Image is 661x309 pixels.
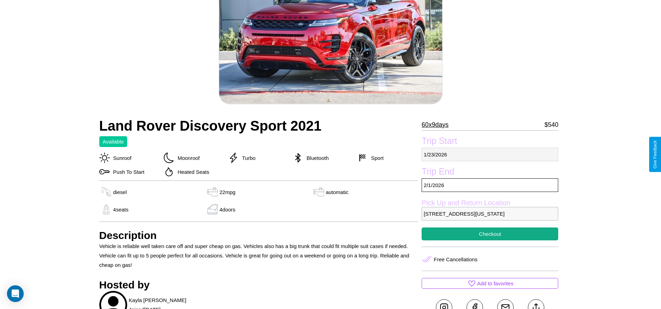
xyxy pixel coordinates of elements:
[99,279,418,291] h3: Hosted by
[206,204,220,215] img: gas
[7,285,24,302] div: Open Intercom Messenger
[110,153,132,163] p: Sunroof
[303,153,329,163] p: Bluetooth
[99,187,113,197] img: gas
[110,167,145,177] p: Push To Start
[326,187,348,197] p: automatic
[422,148,558,161] p: 1 / 23 / 2026
[113,205,129,214] p: 4 seats
[422,167,558,178] label: Trip End
[422,199,558,207] label: Pick Up and Return Location
[99,241,418,270] p: Vehicle is reliable well taken care off and super cheap on gas. Vehicles also has a big trunk tha...
[312,187,326,197] img: gas
[239,153,256,163] p: Turbo
[422,227,558,240] button: Checkout
[434,255,477,264] p: Free Cancellations
[368,153,384,163] p: Sport
[99,118,418,134] h2: Land Rover Discovery Sport 2021
[99,230,418,241] h3: Description
[206,187,220,197] img: gas
[477,279,513,288] p: Add to favorites
[99,204,113,215] img: gas
[422,278,558,289] button: Add to favorites
[422,207,558,221] p: [STREET_ADDRESS][US_STATE]
[174,153,200,163] p: Moonroof
[129,295,186,305] p: Kayla [PERSON_NAME]
[544,119,558,130] p: $ 540
[422,136,558,148] label: Trip Start
[422,119,448,130] p: 60 x 9 days
[220,187,236,197] p: 22 mpg
[220,205,236,214] p: 4 doors
[653,140,658,169] div: Give Feedback
[103,137,124,146] p: Available
[113,187,127,197] p: diesel
[422,178,558,192] p: 2 / 1 / 2026
[174,167,209,177] p: Heated Seats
